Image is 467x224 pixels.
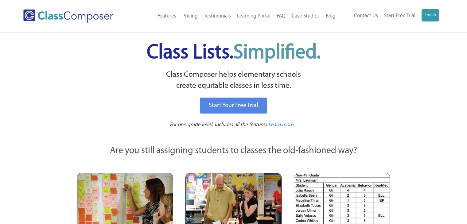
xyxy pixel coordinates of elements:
[147,43,321,63] span: Class Lists.
[77,144,390,158] p: Are you still assigning students to classes the old-fashioned way?
[351,9,381,23] a: Contact Us
[76,69,391,92] p: Class Composer helps elementary schools create equitable classes in less time.
[201,10,234,23] a: Testimonials
[170,122,268,127] span: For one grade level. Includes all the features.
[179,10,201,23] a: Pricing
[422,9,439,21] a: Log In
[274,10,289,23] a: FAQ
[23,10,113,23] img: Class Composer
[323,10,339,23] a: Blog
[154,10,179,23] a: Features
[209,102,258,109] span: Start Your Free Trial
[268,121,295,129] a: Learn more.
[381,9,418,23] a: Start Free Trial
[200,98,267,114] a: Start Your Free Trial
[268,122,295,127] span: Learn more.
[133,10,338,23] nav: Header Menu
[233,43,321,63] span: Simplified.
[339,9,439,23] nav: Header Menu
[234,10,274,23] a: Learning Portal
[289,10,323,23] a: Case Studies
